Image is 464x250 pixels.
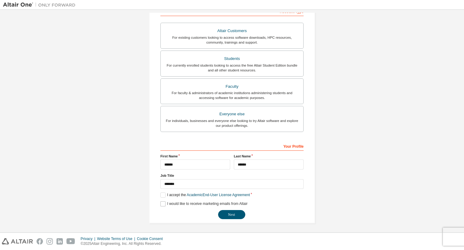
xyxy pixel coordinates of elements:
img: linkedin.svg [56,238,63,245]
label: I accept the [160,192,250,198]
img: Altair One [3,2,79,8]
label: Job Title [160,173,304,178]
img: youtube.svg [66,238,75,245]
img: instagram.svg [47,238,53,245]
p: © 2025 Altair Engineering, Inc. All Rights Reserved. [81,241,166,246]
label: I would like to receive marketing emails from Altair [160,201,247,206]
div: For currently enrolled students looking to access the free Altair Student Edition bundle and all ... [164,63,300,73]
div: Privacy [81,236,97,241]
div: Your Profile [160,141,304,151]
div: Faculty [164,82,300,91]
label: First Name [160,154,230,159]
div: For existing customers looking to access software downloads, HPC resources, community, trainings ... [164,35,300,45]
a: Academic End-User License Agreement [187,193,250,197]
img: altair_logo.svg [2,238,33,245]
div: Students [164,54,300,63]
div: For individuals, businesses and everyone else looking to try Altair software and explore our prod... [164,118,300,128]
div: Everyone else [164,110,300,118]
div: Website Terms of Use [97,236,137,241]
img: facebook.svg [37,238,43,245]
label: Last Name [234,154,304,159]
div: Cookie Consent [137,236,166,241]
button: Next [218,210,245,219]
div: Altair Customers [164,27,300,35]
div: For faculty & administrators of academic institutions administering students and accessing softwa... [164,90,300,100]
